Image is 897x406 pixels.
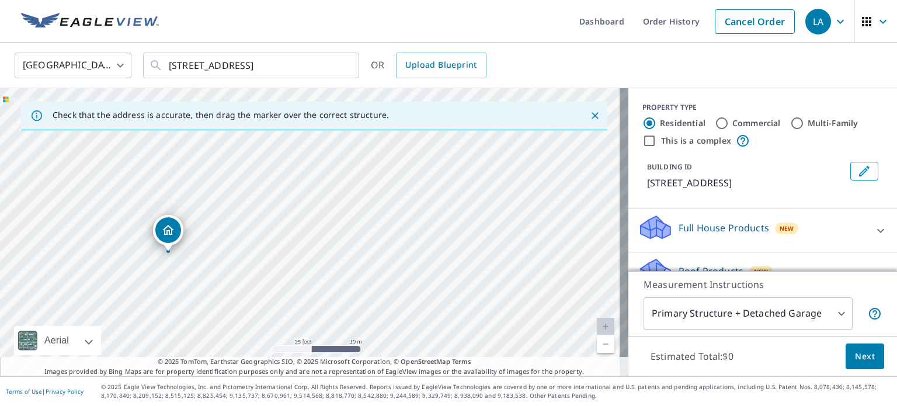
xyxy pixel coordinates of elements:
[732,117,781,129] label: Commercial
[371,53,486,78] div: OR
[679,264,743,278] p: Roof Products
[405,58,477,72] span: Upload Blueprint
[638,214,888,247] div: Full House ProductsNew
[158,357,471,367] span: © 2025 TomTom, Earthstar Geographics SIO, © 2025 Microsoft Corporation, ©
[641,343,743,369] p: Estimated Total: $0
[679,221,769,235] p: Full House Products
[647,162,692,172] p: BUILDING ID
[15,49,131,82] div: [GEOGRAPHIC_DATA]
[780,224,794,233] span: New
[638,257,888,290] div: Roof ProductsNew
[101,383,891,400] p: © 2025 Eagle View Technologies, Inc. and Pictometry International Corp. All Rights Reserved. Repo...
[153,215,183,251] div: Dropped pin, building 1, Residential property, 3600 Treehaven Bnd Owensboro, KY 42303
[401,357,450,366] a: OpenStreetMap
[597,318,614,335] a: Current Level 20, Zoom In Disabled
[396,53,486,78] a: Upload Blueprint
[644,277,882,292] p: Measurement Instructions
[452,357,471,366] a: Terms
[644,297,853,330] div: Primary Structure + Detached Garage
[169,49,335,82] input: Search by address or latitude-longitude
[805,9,831,34] div: LA
[660,117,705,129] label: Residential
[868,307,882,321] span: Your report will include the primary structure and a detached garage if one exists.
[6,388,84,395] p: |
[21,13,159,30] img: EV Logo
[850,162,878,181] button: Edit building 1
[846,343,884,370] button: Next
[808,117,858,129] label: Multi-Family
[715,9,795,34] a: Cancel Order
[597,335,614,353] a: Current Level 20, Zoom Out
[53,110,389,120] p: Check that the address is accurate, then drag the marker over the correct structure.
[754,267,769,276] span: New
[642,102,883,113] div: PROPERTY TYPE
[46,387,84,395] a: Privacy Policy
[855,349,875,364] span: Next
[661,135,731,147] label: This is a complex
[41,326,72,355] div: Aerial
[14,326,101,355] div: Aerial
[587,108,603,123] button: Close
[647,176,846,190] p: [STREET_ADDRESS]
[6,387,42,395] a: Terms of Use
